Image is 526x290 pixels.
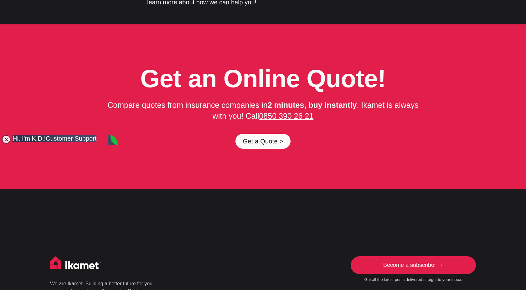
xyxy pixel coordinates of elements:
strong: Get an Online Quote! [140,65,386,92]
strong: 2 minutes, buy instantly [268,101,357,109]
small: Get all the latest posts delivered straight to your inbox. [351,277,476,282]
a: Get a Quote > [235,134,291,149]
a: Become a subscriber → [351,256,476,274]
span: Compare quotes from insurance companies in [107,101,267,109]
a: 0850 390 26 21 [259,112,313,120]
